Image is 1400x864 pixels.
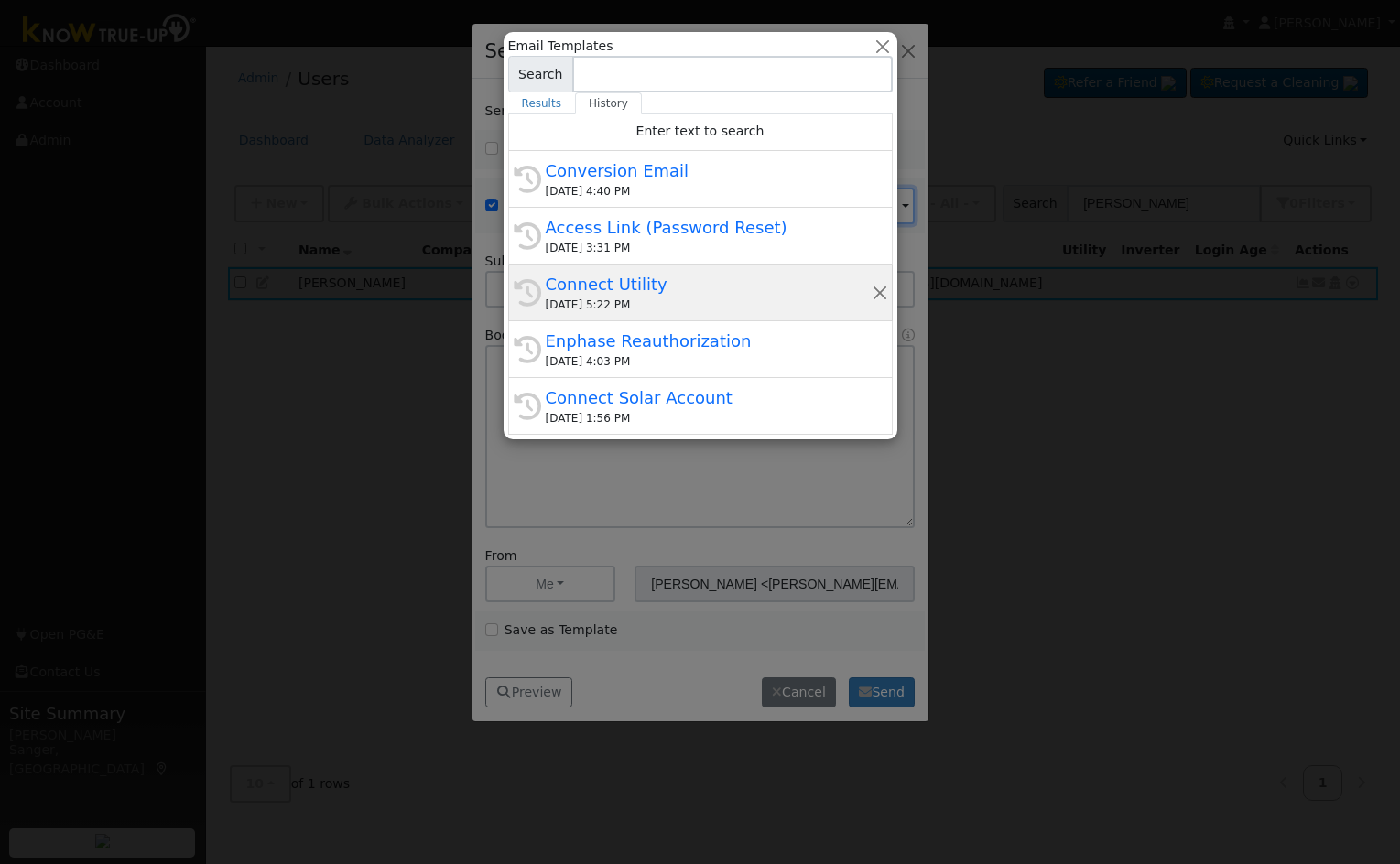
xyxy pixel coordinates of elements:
[546,183,872,200] div: [DATE] 4:40 PM
[636,124,765,138] span: Enter text to search
[514,279,541,307] i: History
[546,353,872,370] div: [DATE] 4:03 PM
[871,283,888,302] button: Remove this history
[508,56,573,92] span: Search
[514,336,541,363] i: History
[546,329,872,353] div: Enphase Reauthorization
[546,385,872,410] div: Connect Solar Account
[514,222,541,250] i: History
[508,92,576,114] a: Results
[546,240,872,256] div: [DATE] 3:31 PM
[514,166,541,193] i: History
[546,272,872,297] div: Connect Utility
[575,92,642,114] a: History
[546,410,872,427] div: [DATE] 1:56 PM
[546,158,872,183] div: Conversion Email
[514,393,541,420] i: History
[508,37,613,56] span: Email Templates
[546,215,872,240] div: Access Link (Password Reset)
[546,297,872,313] div: [DATE] 5:22 PM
